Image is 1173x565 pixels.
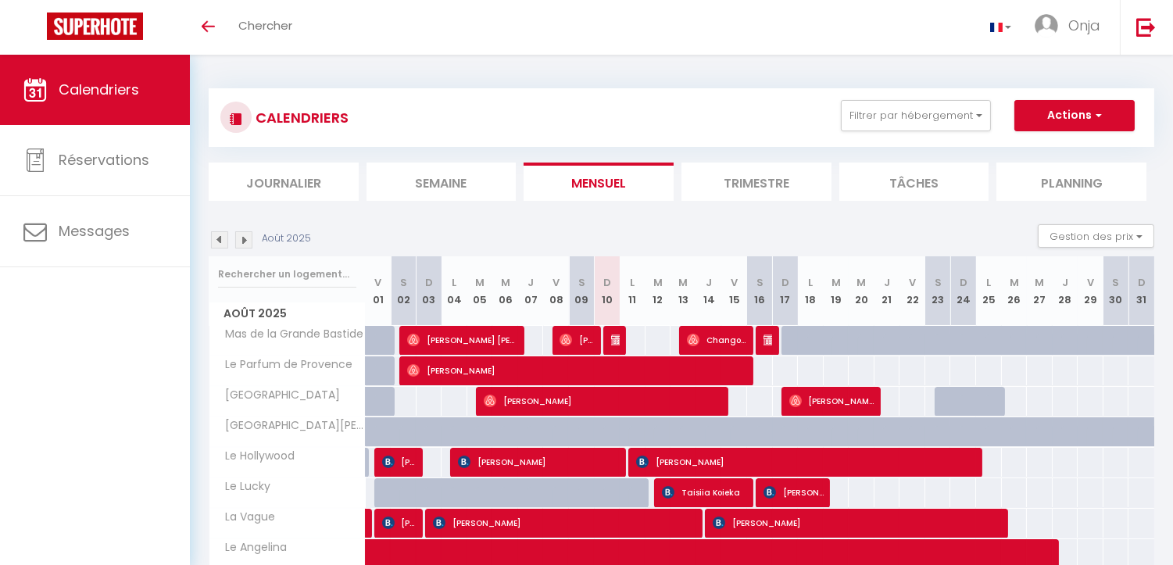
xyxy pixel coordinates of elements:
[366,256,392,326] th: 01
[59,221,130,241] span: Messages
[721,256,747,326] th: 15
[713,508,1005,538] span: [PERSON_NAME]
[681,163,831,201] li: Trimestre
[560,325,594,355] span: [PERSON_NAME]
[789,386,875,416] span: [PERSON_NAME]
[382,508,417,538] span: [PERSON_NAME]
[653,275,663,290] abbr: M
[407,356,751,385] span: [PERSON_NAME]
[212,448,299,465] span: Le Hollywood
[218,260,356,288] input: Rechercher un logement...
[47,13,143,40] img: Super Booking
[452,275,456,290] abbr: L
[407,325,519,355] span: [PERSON_NAME] [PERSON_NAME]
[400,275,407,290] abbr: S
[662,477,748,507] span: Taisiia Koieka
[636,447,980,477] span: [PERSON_NAME]
[518,256,544,326] th: 07
[458,447,621,477] span: [PERSON_NAME]
[212,539,291,556] span: Le Angelina
[212,478,275,495] span: Le Lucky
[492,256,518,326] th: 06
[569,256,595,326] th: 09
[831,275,841,290] abbr: M
[524,163,674,201] li: Mensuel
[212,509,280,526] span: La Vague
[484,386,724,416] span: [PERSON_NAME]
[501,275,510,290] abbr: M
[212,326,368,343] span: Mas de la Grande Bastide
[209,302,365,325] span: Août 2025
[798,256,824,326] th: 18
[706,275,712,290] abbr: J
[687,325,747,355] span: Changos Bayas
[808,275,813,290] abbr: L
[603,275,611,290] abbr: D
[209,163,359,201] li: Journalier
[764,477,824,507] span: [PERSON_NAME]
[841,100,991,131] button: Filtrer par hébergement
[630,275,635,290] abbr: L
[696,256,722,326] th: 14
[578,275,585,290] abbr: S
[543,256,569,326] th: 08
[417,256,442,326] th: 03
[262,231,311,246] p: Août 2025
[252,100,349,135] h3: CALENDRIERS
[646,256,671,326] th: 12
[839,163,989,201] li: Tâches
[367,163,517,201] li: Semaine
[553,275,560,290] abbr: V
[59,150,149,170] span: Réservations
[849,256,874,326] th: 20
[467,256,493,326] th: 05
[857,275,866,290] abbr: M
[212,356,357,374] span: Le Parfum de Provence
[212,387,345,404] span: [GEOGRAPHIC_DATA]
[747,256,773,326] th: 16
[781,275,789,290] abbr: D
[671,256,696,326] th: 13
[475,275,485,290] abbr: M
[867,7,1173,565] iframe: LiveChat chat widget
[391,256,417,326] th: 02
[595,256,620,326] th: 10
[527,275,534,290] abbr: J
[382,447,417,477] span: [PERSON_NAME]
[764,325,772,355] span: [PERSON_NAME]
[679,275,688,290] abbr: M
[731,275,738,290] abbr: V
[773,256,799,326] th: 17
[442,256,467,326] th: 04
[59,80,139,99] span: Calendriers
[238,17,292,34] span: Chercher
[433,508,699,538] span: [PERSON_NAME]
[212,417,368,434] span: [GEOGRAPHIC_DATA][PERSON_NAME]
[824,256,849,326] th: 19
[374,275,381,290] abbr: V
[756,275,764,290] abbr: S
[611,325,620,355] span: [PERSON_NAME]
[620,256,646,326] th: 11
[425,275,433,290] abbr: D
